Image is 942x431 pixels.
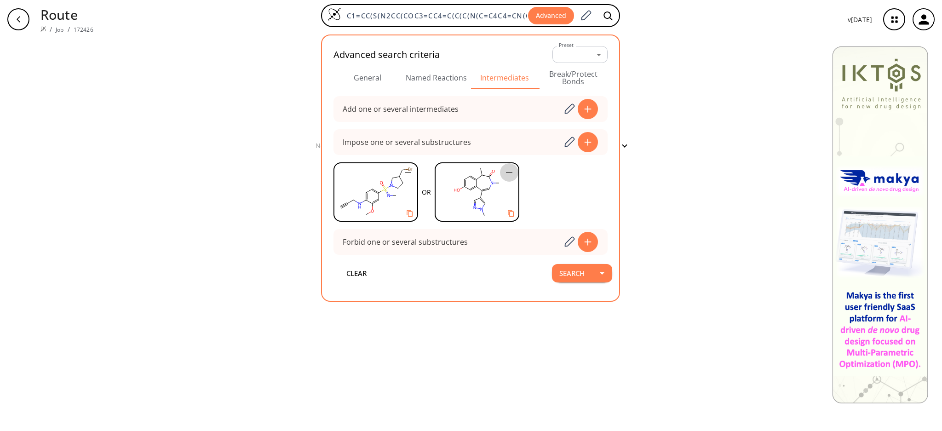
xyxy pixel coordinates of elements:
p: OR [422,187,431,197]
p: No results [316,141,348,150]
button: Filter [597,142,626,149]
button: Copy to clipboard [504,206,518,221]
button: clear [329,264,384,282]
button: Copy to clipboard [402,206,417,221]
div: Impose one or several substructures [343,138,471,146]
button: Break/Protect Bonds [539,67,608,89]
li: / [68,24,70,34]
button: Advanced [528,7,574,25]
img: Banner [832,46,928,403]
div: Forbid one or several substructures [343,238,468,246]
label: Preset [559,42,574,49]
button: General [333,67,402,89]
a: Job [56,26,63,34]
p: v [DATE] [848,15,872,24]
p: Route [40,5,93,24]
a: 172426 [74,26,93,34]
button: Search [552,264,592,282]
div: Add one or several intermediates [343,105,459,113]
input: Enter SMILES [341,11,528,20]
h2: Advanced search criteria [333,49,440,60]
button: Intermediates [471,67,539,89]
li: / [50,24,52,34]
img: Logo Spaya [327,7,341,21]
img: Spaya logo [40,26,46,32]
div: Advanced Search Tabs [333,67,608,89]
button: Named Reactions [402,67,471,89]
